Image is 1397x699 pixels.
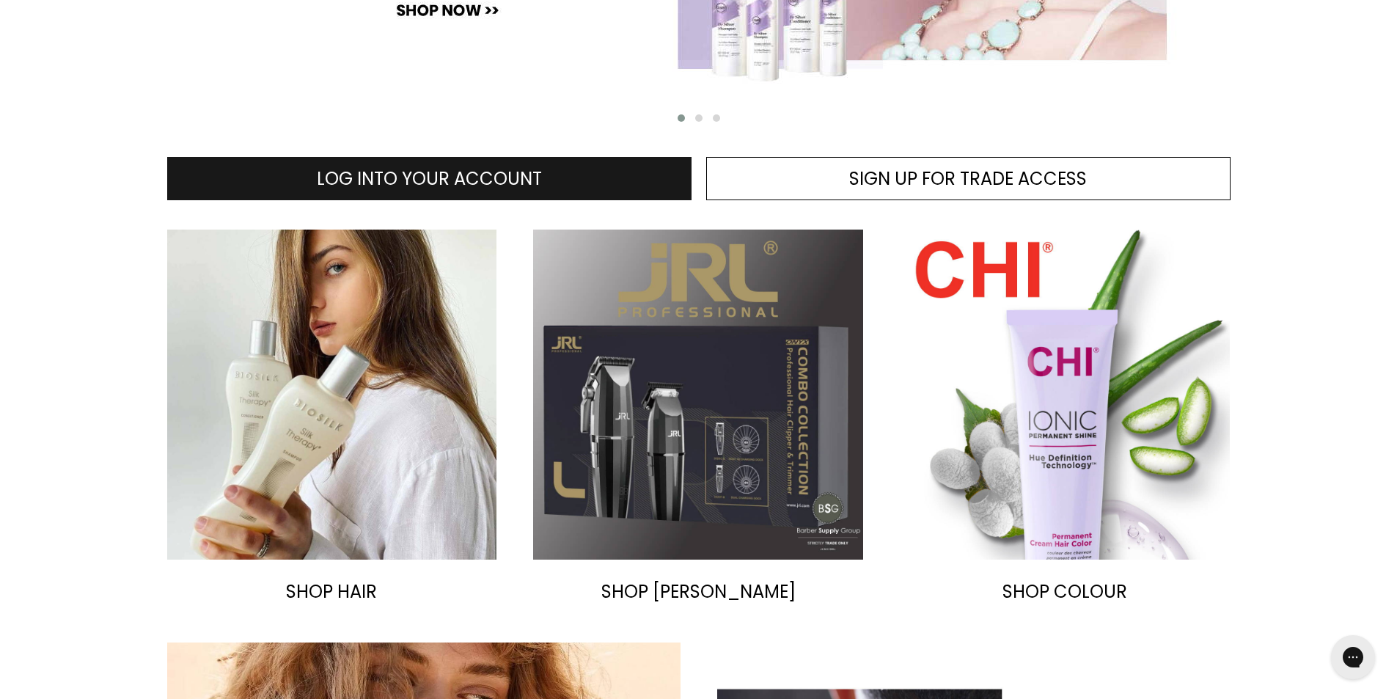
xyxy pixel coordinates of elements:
[900,574,1230,610] a: SHOP COLOUR
[286,579,377,604] span: SHOP HAIR
[1324,630,1382,684] iframe: Gorgias live chat messenger
[849,166,1087,191] span: SIGN UP FOR TRADE ACCESS
[533,574,863,610] a: SHOP [PERSON_NAME]
[1002,579,1127,604] span: SHOP COLOUR
[601,579,796,604] span: SHOP [PERSON_NAME]
[706,157,1231,201] a: SIGN UP FOR TRADE ACCESS
[167,157,692,201] a: LOG INTO YOUR ACCOUNT
[317,166,542,191] span: LOG INTO YOUR ACCOUNT
[167,574,497,610] a: SHOP HAIR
